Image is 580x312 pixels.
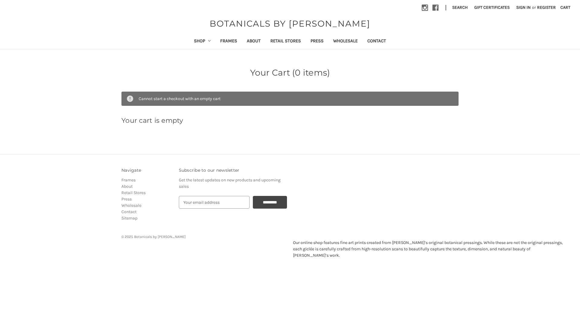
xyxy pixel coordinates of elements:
p: © 2025 Botanicals by [PERSON_NAME] [121,234,459,239]
span: Cannot start a checkout with an empty cart [139,96,221,101]
a: Retail Stores [121,190,146,195]
a: Shop [189,34,216,49]
h3: Navigate [121,167,172,174]
a: Frames [121,177,136,183]
a: Contact [121,209,137,214]
a: Wholesale [121,203,141,208]
p: Get the latest updates on new products and upcoming sales [179,177,287,190]
a: About [121,184,133,189]
h3: Subscribe to our newsletter [179,167,287,174]
a: Contact [362,34,391,49]
span: Cart [560,5,570,10]
a: About [242,34,266,49]
p: Our online shop features fine art prints created from [PERSON_NAME]’s original botanical pressing... [293,239,565,258]
h3: Your cart is empty [121,115,459,125]
li: | [443,3,449,13]
a: Retail Stores [266,34,306,49]
span: or [531,4,536,11]
h1: Your Cart (0 items) [121,66,459,79]
a: Press [306,34,328,49]
a: Press [121,197,132,202]
input: Your email address [179,196,250,209]
a: Frames [215,34,242,49]
a: Sitemap [121,216,137,221]
a: BOTANICALS BY [PERSON_NAME] [207,17,373,30]
a: Wholesale [328,34,362,49]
